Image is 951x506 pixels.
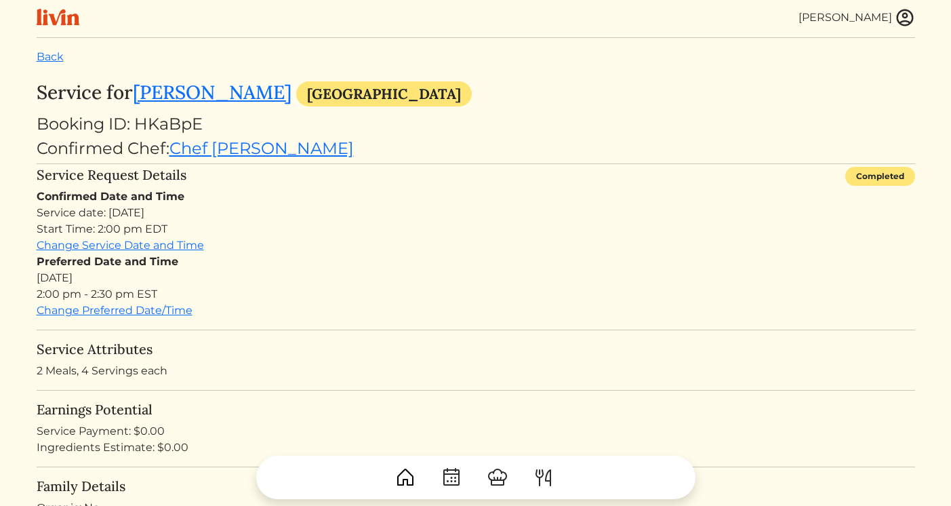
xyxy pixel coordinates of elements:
h5: Earnings Potential [37,402,915,418]
img: ChefHat-a374fb509e4f37eb0702ca99f5f64f3b6956810f32a249b33092029f8484b388.svg [487,467,508,488]
div: [PERSON_NAME] [798,9,892,26]
a: Change Preferred Date/Time [37,304,193,317]
a: Chef [PERSON_NAME] [169,138,354,158]
img: livin-logo-a0d97d1a881af30f6274990eb6222085a2533c92bbd1e4f22c21b4f0d0e3210c.svg [37,9,79,26]
h5: Service Request Details [37,167,186,183]
div: Confirmed Chef: [37,136,915,161]
div: Service Payment: $0.00 [37,423,915,440]
img: CalendarDots-5bcf9d9080389f2a281d69619e1c85352834be518fbc73d9501aef674afc0d57.svg [441,467,462,488]
div: [DATE] 2:00 pm - 2:30 pm EST [37,254,915,303]
div: Completed [845,167,915,186]
img: ForkKnife-55491504ffdb50bab0c1e09e7649658475375261d09fd45db06cec23bce548bf.svg [533,467,554,488]
div: Ingredients Estimate: $0.00 [37,440,915,456]
a: Change Service Date and Time [37,239,204,252]
img: user_account-e6e16d2ec92f44fc35f99ef0dc9cddf60790bfa021a6ecb1c896eb5d2907b31c.svg [895,7,915,28]
div: Service date: [DATE] Start Time: 2:00 pm EDT [37,205,915,237]
a: [PERSON_NAME] [133,80,291,104]
img: House-9bf13187bcbb5817f509fe5e7408150f90897510c4275e13d0d5fca38e0b5951.svg [394,467,416,488]
h3: Service for [37,81,915,106]
div: Booking ID: HKaBpE [37,112,915,136]
div: [GEOGRAPHIC_DATA] [296,81,472,106]
p: 2 Meals, 4 Servings each [37,363,915,379]
a: Back [37,50,64,63]
h5: Service Attributes [37,341,915,357]
strong: Confirmed Date and Time [37,190,184,203]
strong: Preferred Date and Time [37,255,178,268]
